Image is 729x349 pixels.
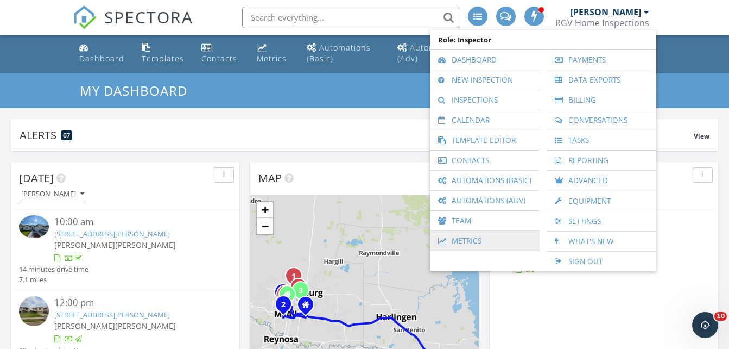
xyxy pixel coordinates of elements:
[104,5,193,28] span: SPECTORA
[19,264,88,275] div: 14 minutes drive time
[435,191,534,210] a: Automations (Adv)
[299,287,303,295] i: 3
[552,171,651,191] a: Advanced
[257,53,287,64] div: Metrics
[54,229,170,239] a: [STREET_ADDRESS][PERSON_NAME]
[63,132,70,139] span: 67
[19,296,49,326] img: streetview
[115,240,176,250] span: [PERSON_NAME]
[435,70,534,90] a: New Inspection
[552,90,651,110] a: Billing
[301,290,307,296] div: 4820 S Landon Ave, Edinburg, TX 78539
[552,211,651,231] a: Settings
[435,110,534,130] a: Calendar
[692,312,718,338] iframe: Intercom live chat
[20,128,694,142] div: Alerts
[307,42,371,64] div: Automations (Basic)
[73,15,193,38] a: SPECTORA
[714,312,727,321] span: 10
[54,296,213,310] div: 12:00 pm
[694,132,709,141] span: View
[397,42,461,64] div: Automations (Adv)
[552,110,651,130] a: Conversations
[552,191,651,211] a: Equipment
[257,202,273,218] a: Zoom in
[21,190,84,198] div: [PERSON_NAME]
[252,38,294,69] a: Metrics
[19,215,231,285] a: 10:00 am [STREET_ADDRESS][PERSON_NAME] [PERSON_NAME][PERSON_NAME] 14 minutes drive time 7.1 miles
[552,130,651,150] a: Tasks
[435,211,534,230] a: Team
[435,50,534,70] a: Dashboard
[54,240,115,250] span: [PERSON_NAME]
[435,231,534,251] a: Metrics
[79,53,124,64] div: Dashboard
[283,304,290,310] div: 2001 S 39th St, McAllen, TX 78503
[287,294,294,301] div: 2824 Hibiscus Ave, McAllen TX 78501
[435,130,534,150] a: Template Editor
[80,82,196,99] a: My Dashboard
[19,171,54,185] span: [DATE]
[435,151,534,170] a: Contacts
[75,38,129,69] a: Dashboard
[552,252,651,271] a: Sign Out
[54,215,213,229] div: 10:00 am
[306,304,312,311] div: San Juan TX 78589
[54,321,115,331] span: [PERSON_NAME]
[201,53,237,64] div: Contacts
[19,275,88,285] div: 7.1 miles
[19,187,86,202] button: [PERSON_NAME]
[281,301,286,309] i: 2
[257,218,273,234] a: Zoom out
[197,38,243,69] a: Contacts
[555,17,649,28] div: RGV Home Inspections
[291,273,296,281] i: 1
[435,171,534,190] a: Automations (Basic)
[552,50,651,70] a: Payments
[435,30,651,49] span: Role: Inspector
[73,5,97,29] img: The Best Home Inspection Software - Spectora
[552,232,651,251] a: What's New
[552,151,651,170] a: Reporting
[54,310,170,320] a: [STREET_ADDRESS][PERSON_NAME]
[258,171,282,185] span: Map
[294,276,300,282] div: 1012 N Buxton Ave, Edinburg, TX NULL
[242,7,459,28] input: Search everything...
[570,7,641,17] div: [PERSON_NAME]
[302,38,384,69] a: Automations (Basic)
[115,321,176,331] span: [PERSON_NAME]
[142,53,184,64] div: Templates
[435,90,534,110] a: Inspections
[393,38,470,69] a: Automations (Advanced)
[19,215,49,238] img: 9554306%2Freports%2Fb02b65cd-e829-4f76-93b4-9b1173c09a9f%2Fcover_photos%2FZozrGcaht8HaGMnZvidC%2F...
[137,38,188,69] a: Templates
[552,70,651,90] a: Data Exports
